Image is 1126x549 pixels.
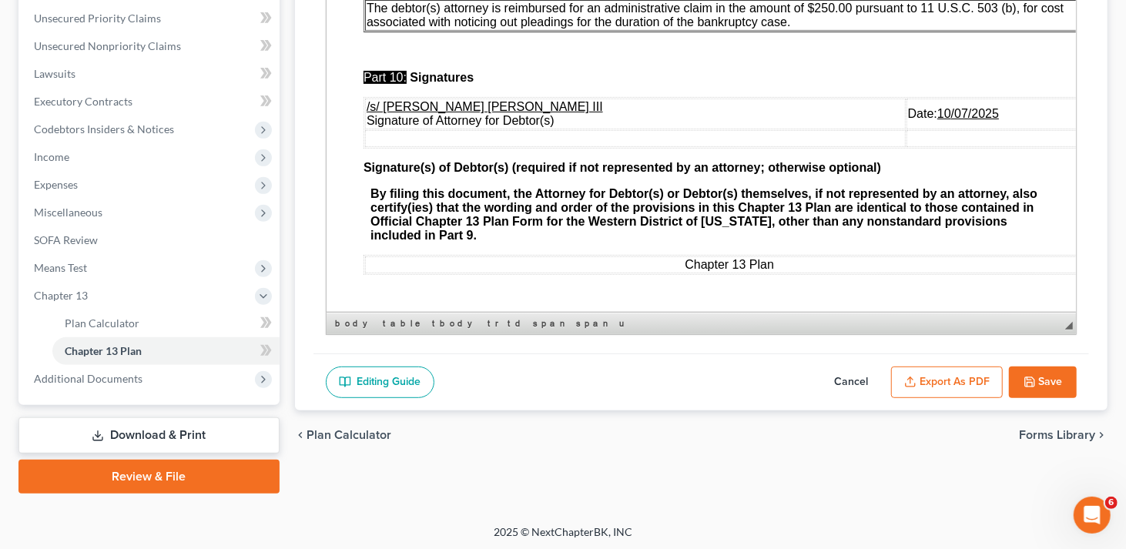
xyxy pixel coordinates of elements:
button: Forms Library chevron_right [1019,429,1108,441]
u: 10 /07/2025 [611,142,672,155]
a: Unsecured Nonpriority Claims [22,32,280,60]
span: Forms Library [1019,429,1095,441]
strong: By filing this document, the Attorney for Debtor(s) or Debtor(s) themselves, if not represented b... [44,222,711,276]
a: Plan Calculator [52,310,280,337]
span: Chapter 13 Plan [65,344,142,357]
span: Income [34,150,69,163]
span: Additional Documents [34,372,142,385]
span: Means Test [34,261,87,274]
a: span element [531,316,572,331]
iframe: Intercom live chat [1074,497,1111,534]
span: Codebtors Insiders & Notices [34,122,174,136]
span: Expenses [34,178,78,191]
button: Save [1009,367,1077,399]
span: Date: [581,142,672,155]
span: Signature(s) of Debtor(s) (required if not represented by an attorney; otherwise optional) [37,196,555,209]
i: chevron_right [1095,429,1108,441]
span: Unsecured Nonpriority Claims [34,39,181,52]
a: Executory Contracts [22,88,280,115]
button: Export as PDF [891,367,1003,399]
a: span element [574,316,615,331]
a: Lawsuits [22,60,280,88]
a: Review & File [18,460,280,494]
span: SOFA Review [34,233,98,246]
span: Executory Contracts [34,95,132,108]
a: SOFA Review [22,226,280,254]
a: Unsecured Priority Claims [22,5,280,32]
a: u element [617,316,626,331]
i: chevron_left [295,429,307,441]
span: Miscellaneous [34,206,102,219]
a: Download & Print [18,417,280,454]
a: body element [333,316,379,331]
span: Resize [1065,322,1073,330]
span: 6 [1105,497,1118,509]
span: Lawsuits [34,67,75,80]
a: Chapter 13 Plan [52,337,280,365]
span: Chapter 13 [34,289,88,302]
a: table element [380,316,428,331]
a: tr element [485,316,504,331]
a: Editing Guide [326,367,434,399]
button: Cancel [817,367,885,399]
span: Unsecured Priority Claims [34,12,161,25]
span: Chapter 13 Plan [358,293,447,306]
a: td element [505,316,529,331]
button: chevron_left Plan Calculator [295,429,392,441]
span: Plan Calculator [65,316,139,330]
a: tbody element [430,316,484,331]
span: Plan Calculator [307,429,392,441]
